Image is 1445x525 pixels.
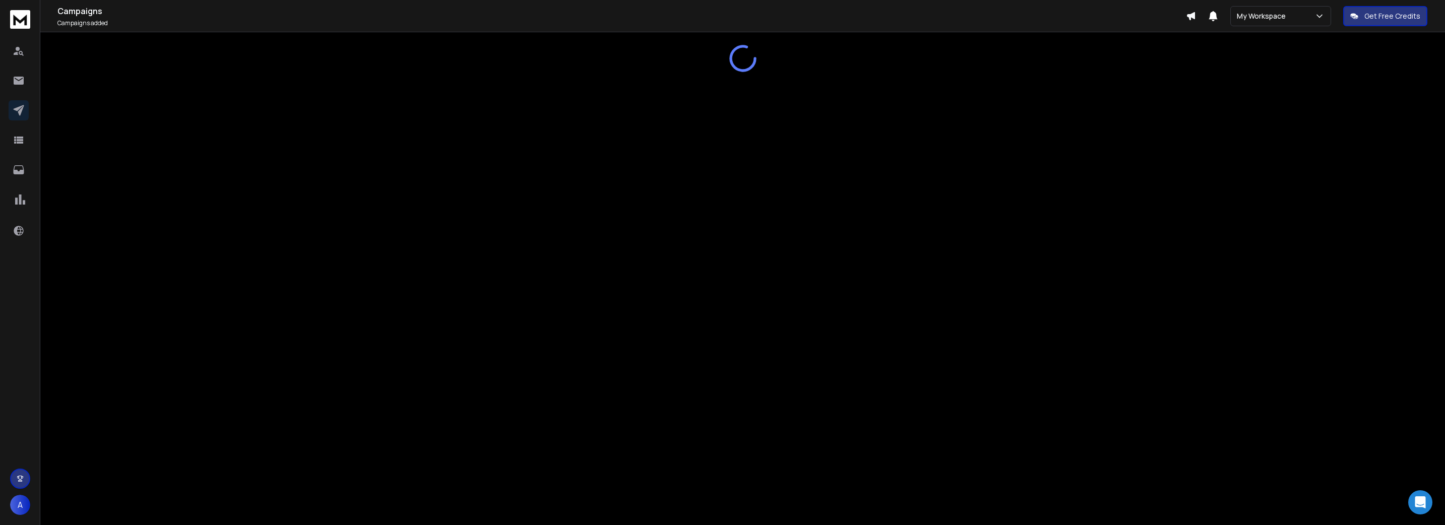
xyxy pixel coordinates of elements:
[10,10,30,29] img: logo
[1237,11,1290,21] p: My Workspace
[10,495,30,515] button: A
[1364,11,1420,21] p: Get Free Credits
[57,19,1186,27] p: Campaigns added
[1408,490,1432,514] div: Open Intercom Messenger
[57,5,1186,17] h1: Campaigns
[1343,6,1427,26] button: Get Free Credits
